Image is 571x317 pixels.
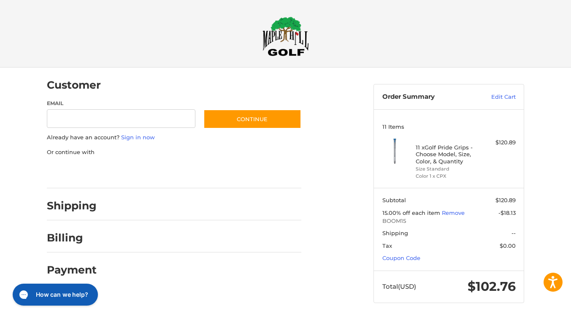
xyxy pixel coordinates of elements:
iframe: Google Customer Reviews [501,294,571,317]
h2: Payment [47,263,97,276]
a: Edit Cart [473,93,516,101]
span: $102.76 [468,279,516,294]
h3: 11 Items [382,123,516,130]
li: Size Standard [416,165,480,173]
h2: Customer [47,79,101,92]
a: Coupon Code [382,255,420,261]
iframe: PayPal-paylater [116,165,179,180]
span: Shipping [382,230,408,236]
h4: 11 x Golf Pride Grips - Choose Model, Size, Color, & Quantity [416,144,480,165]
img: Maple Hill Golf [262,16,309,56]
button: Continue [203,109,301,129]
iframe: Gorgias live chat messenger [8,281,100,309]
span: BOOM15 [382,217,516,225]
a: Sign in now [121,134,155,141]
h3: Order Summary [382,93,473,101]
span: $0.00 [500,242,516,249]
p: Already have an account? [47,133,301,142]
li: Color 1 x CPX [416,173,480,180]
iframe: PayPal-paypal [44,165,108,180]
span: Total (USD) [382,282,416,290]
span: Subtotal [382,197,406,203]
span: 15.00% off each item [382,209,442,216]
iframe: PayPal-venmo [187,165,251,180]
label: Email [47,100,195,107]
p: Or continue with [47,148,301,157]
div: $120.89 [482,138,516,147]
span: -$18.13 [498,209,516,216]
span: $120.89 [495,197,516,203]
span: -- [511,230,516,236]
a: Remove [442,209,465,216]
span: Tax [382,242,392,249]
h2: Shipping [47,199,97,212]
h2: Billing [47,231,96,244]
